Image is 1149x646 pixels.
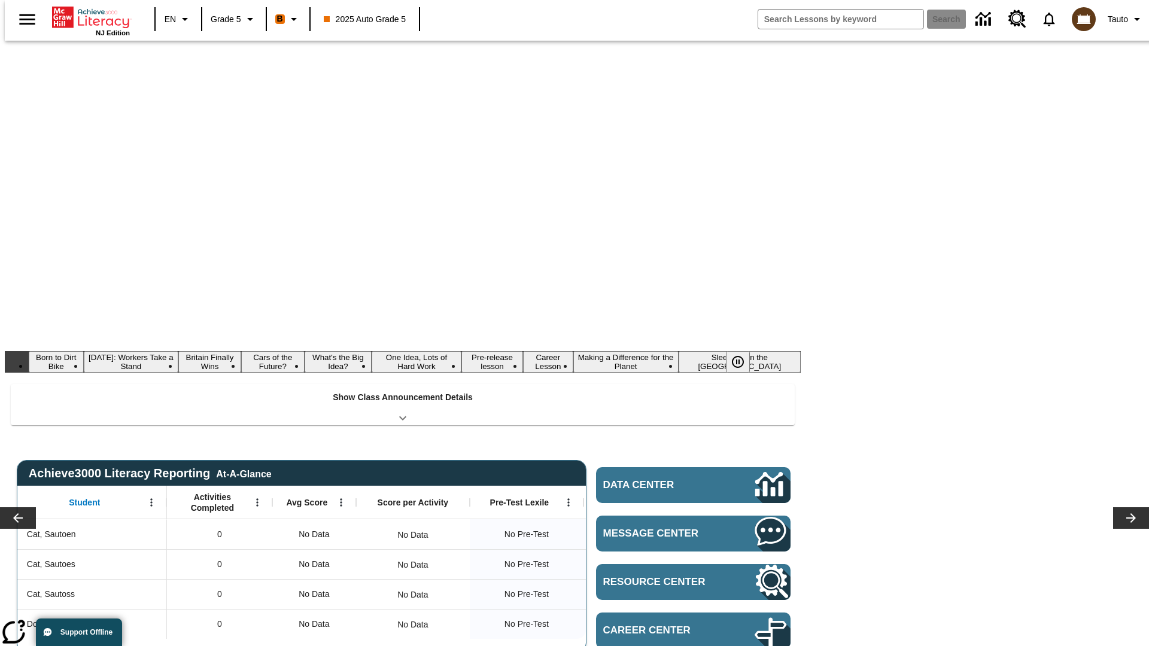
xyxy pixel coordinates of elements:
[216,467,271,480] div: At-A-Glance
[27,528,76,541] span: Cat, Sautoen
[52,5,130,29] a: Home
[504,528,549,541] span: No Pre-Test, Cat, Sautoen
[272,519,356,549] div: No Data, Cat, Sautoen
[603,624,719,636] span: Career Center
[726,351,762,373] div: Pause
[272,579,356,609] div: No Data, Cat, Sautoss
[159,8,197,30] button: Language: EN, Select a language
[461,351,523,373] button: Slide 7 Pre-release lesson
[165,13,176,26] span: EN
[1113,507,1149,529] button: Lesson carousel, Next
[378,497,449,508] span: Score per Activity
[504,558,549,571] span: No Pre-Test, Cat, Sautoes
[142,493,160,511] button: Open Menu
[241,351,305,373] button: Slide 4 Cars of the Future?
[1034,4,1065,35] a: Notifications
[96,29,130,36] span: NJ Edition
[206,8,262,30] button: Grade: Grade 5, Select a grade
[248,493,266,511] button: Open Menu
[211,13,241,26] span: Grade 5
[270,8,306,30] button: Boost Class color is orange. Change class color
[305,351,372,373] button: Slide 5 What's the Big Idea?
[52,4,130,36] div: Home
[293,582,335,607] span: No Data
[286,497,327,508] span: Avg Score
[333,391,473,404] p: Show Class Announcement Details
[272,609,356,639] div: No Data, Donotlogin, Sautoen
[603,576,719,588] span: Resource Center
[84,351,179,373] button: Slide 2 Labor Day: Workers Take a Stand
[217,588,222,601] span: 0
[293,612,335,636] span: No Data
[391,523,434,547] div: No Data, Cat, Sautoen
[11,384,795,425] div: Show Class Announcement Details
[596,516,791,551] a: Message Center
[293,552,335,577] span: No Data
[391,553,434,577] div: No Data, Cat, Sautoes
[1103,8,1149,30] button: Profile/Settings
[60,628,113,636] span: Support Offline
[372,351,461,373] button: Slide 6 One Idea, Lots of Hard Work
[603,479,715,491] span: Data Center
[293,522,335,547] span: No Data
[10,2,45,37] button: Open side menu
[27,558,75,571] span: Cat, Sautoes
[490,497,549,508] span: Pre-Test Lexile
[272,549,356,579] div: No Data, Cat, Sautoes
[178,351,241,373] button: Slide 3 Britain Finally Wins
[523,351,573,373] button: Slide 8 Career Lesson
[391,583,434,607] div: No Data, Cat, Sautoss
[1065,4,1103,35] button: Select a new avatar
[29,351,84,373] button: Slide 1 Born to Dirt Bike
[167,519,272,549] div: 0, Cat, Sautoen
[504,588,549,601] span: No Pre-Test, Cat, Sautoss
[596,467,791,503] a: Data Center
[758,10,923,29] input: search field
[391,613,434,636] div: No Data, Donotlogin, Sautoen
[217,618,222,630] span: 0
[277,11,283,26] span: B
[29,467,272,480] span: Achieve3000 Literacy Reporting
[573,351,679,373] button: Slide 9 Making a Difference for the Planet
[324,13,406,26] span: 2025 Auto Grade 5
[1108,13,1128,26] span: Tauto
[36,618,122,646] button: Support Offline
[679,351,801,373] button: Slide 10 Sleepless in the Animal Kingdom
[596,564,791,600] a: Resource Center, Will open in new tab
[1072,7,1096,31] img: avatar image
[173,492,252,513] span: Activities Completed
[167,549,272,579] div: 0, Cat, Sautoes
[217,528,222,541] span: 0
[217,558,222,571] span: 0
[1001,3,1034,35] a: Resource Center, Will open in new tab
[726,351,750,373] button: Pause
[167,609,272,639] div: 0, Donotlogin, Sautoen
[332,493,350,511] button: Open Menu
[69,497,100,508] span: Student
[603,528,719,540] span: Message Center
[968,3,1001,36] a: Data Center
[560,493,577,511] button: Open Menu
[27,588,75,601] span: Cat, Sautoss
[167,579,272,609] div: 0, Cat, Sautoss
[504,618,549,630] span: No Pre-Test, Donotlogin, Sautoen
